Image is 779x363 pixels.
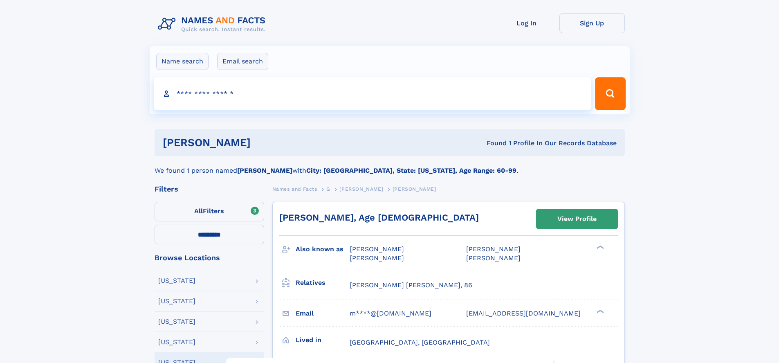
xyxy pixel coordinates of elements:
[163,138,369,148] h1: [PERSON_NAME]
[466,245,521,253] span: [PERSON_NAME]
[155,202,264,221] label: Filters
[155,254,264,262] div: Browse Locations
[156,53,209,70] label: Name search
[466,309,581,317] span: [EMAIL_ADDRESS][DOMAIN_NAME]
[559,13,625,33] a: Sign Up
[537,209,617,229] a: View Profile
[296,333,350,347] h3: Lived in
[279,212,479,223] a: [PERSON_NAME], Age [DEMOGRAPHIC_DATA]
[393,186,436,192] span: [PERSON_NAME]
[350,338,490,346] span: [GEOGRAPHIC_DATA], [GEOGRAPHIC_DATA]
[326,186,330,192] span: G
[306,167,516,174] b: City: [GEOGRAPHIC_DATA], State: [US_STATE], Age Range: 60-99
[158,298,195,304] div: [US_STATE]
[326,184,330,194] a: G
[350,245,404,253] span: [PERSON_NAME]
[296,307,350,320] h3: Email
[494,13,559,33] a: Log In
[272,184,317,194] a: Names and Facts
[296,242,350,256] h3: Also known as
[217,53,268,70] label: Email search
[158,318,195,325] div: [US_STATE]
[158,277,195,284] div: [US_STATE]
[595,309,604,314] div: ❯
[350,281,472,290] a: [PERSON_NAME] [PERSON_NAME], 86
[466,254,521,262] span: [PERSON_NAME]
[595,245,604,250] div: ❯
[350,254,404,262] span: [PERSON_NAME]
[339,184,383,194] a: [PERSON_NAME]
[194,207,203,215] span: All
[557,210,597,228] div: View Profile
[595,77,625,110] button: Search Button
[339,186,383,192] span: [PERSON_NAME]
[154,77,592,110] input: search input
[158,339,195,345] div: [US_STATE]
[155,156,625,176] div: We found 1 person named with .
[155,185,264,193] div: Filters
[368,139,617,148] div: Found 1 Profile In Our Records Database
[296,276,350,290] h3: Relatives
[155,13,272,35] img: Logo Names and Facts
[237,167,292,174] b: [PERSON_NAME]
